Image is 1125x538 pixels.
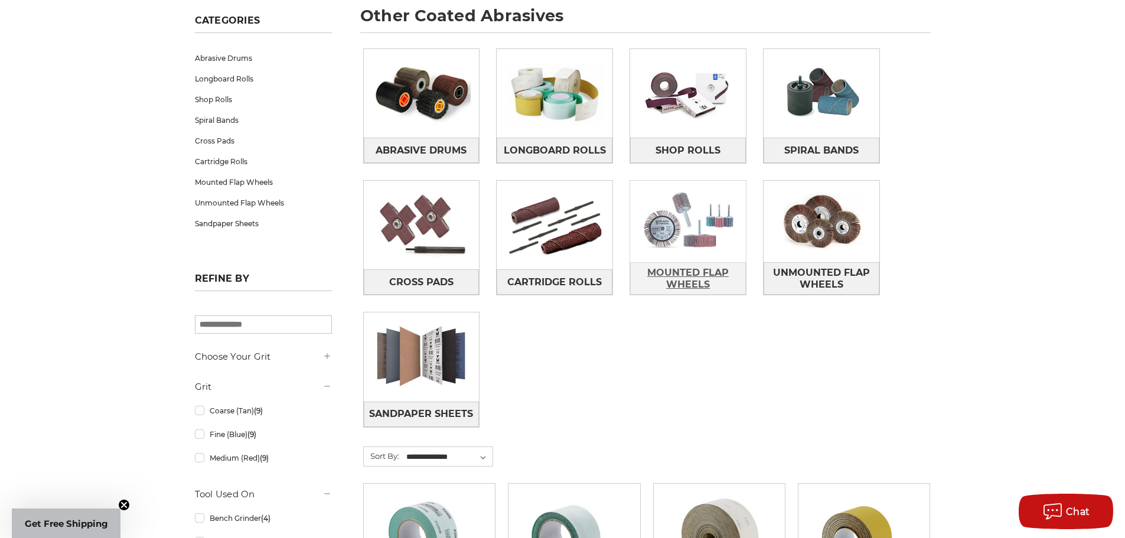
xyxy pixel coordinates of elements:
[195,172,332,193] a: Mounted Flap Wheels
[364,53,480,134] img: Abrasive Drums
[1066,506,1090,517] span: Chat
[497,53,612,134] img: Longboard Rolls
[1019,494,1113,529] button: Chat
[195,273,332,291] h5: Refine by
[195,15,332,33] h5: Categories
[764,181,879,262] img: Unmounted Flap Wheels
[260,454,269,462] span: (9)
[497,138,612,163] a: Longboard Rolls
[364,447,399,465] label: Sort By:
[507,272,602,292] span: Cartridge Rolls
[405,448,493,466] select: Sort By:
[195,487,332,501] h5: Tool Used On
[389,272,454,292] span: Cross Pads
[195,400,332,421] a: Coarse (Tan)
[630,53,746,134] img: Shop Rolls
[364,402,480,427] a: Sandpaper Sheets
[497,269,612,295] a: Cartridge Rolls
[631,263,745,295] span: Mounted Flap Wheels
[784,141,859,161] span: Spiral Bands
[369,404,473,424] span: Sandpaper Sheets
[195,213,332,234] a: Sandpaper Sheets
[360,8,931,33] h1: other coated abrasives
[261,514,270,523] span: (4)
[195,508,332,529] a: Bench Grinder
[376,141,467,161] span: Abrasive Drums
[195,350,332,364] h5: Choose Your Grit
[195,48,332,69] a: Abrasive Drums
[247,430,256,439] span: (9)
[195,380,332,394] h5: Grit
[764,262,879,295] a: Unmounted Flap Wheels
[656,141,720,161] span: Shop Rolls
[630,138,746,163] a: Shop Rolls
[195,193,332,213] a: Unmounted Flap Wheels
[630,181,746,262] img: Mounted Flap Wheels
[364,138,480,163] a: Abrasive Drums
[195,110,332,131] a: Spiral Bands
[195,151,332,172] a: Cartridge Rolls
[764,138,879,163] a: Spiral Bands
[497,184,612,266] img: Cartridge Rolls
[364,316,480,397] img: Sandpaper Sheets
[195,448,332,468] a: Medium (Red)
[764,263,879,295] span: Unmounted Flap Wheels
[504,141,606,161] span: Longboard Rolls
[25,518,108,529] span: Get Free Shipping
[630,262,746,295] a: Mounted Flap Wheels
[764,53,879,134] img: Spiral Bands
[195,69,332,89] a: Longboard Rolls
[195,424,332,445] a: Fine (Blue)
[195,89,332,110] a: Shop Rolls
[254,406,263,415] span: (9)
[195,131,332,151] a: Cross Pads
[364,184,480,266] img: Cross Pads
[118,499,130,511] button: Close teaser
[364,269,480,295] a: Cross Pads
[12,508,120,538] div: Get Free ShippingClose teaser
